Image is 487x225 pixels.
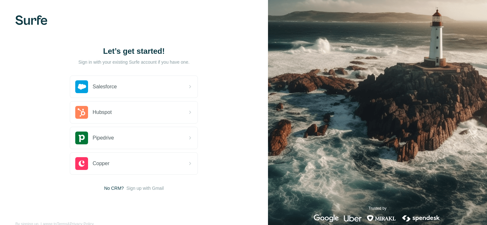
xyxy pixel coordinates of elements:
[75,157,88,170] img: copper's logo
[75,132,88,144] img: pipedrive's logo
[104,185,124,191] span: No CRM?
[369,205,386,211] p: Trusted by
[126,185,164,191] button: Sign up with Gmail
[93,108,112,116] span: Hubspot
[75,80,88,93] img: salesforce's logo
[93,83,117,91] span: Salesforce
[70,46,198,56] h1: Let’s get started!
[367,214,396,222] img: mirakl's logo
[75,106,88,119] img: hubspot's logo
[78,59,190,65] p: Sign in with your existing Surfe account if you have one.
[314,214,339,222] img: google's logo
[93,160,109,167] span: Copper
[344,214,361,222] img: uber's logo
[15,15,47,25] img: Surfe's logo
[93,134,114,142] span: Pipedrive
[401,214,441,222] img: spendesk's logo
